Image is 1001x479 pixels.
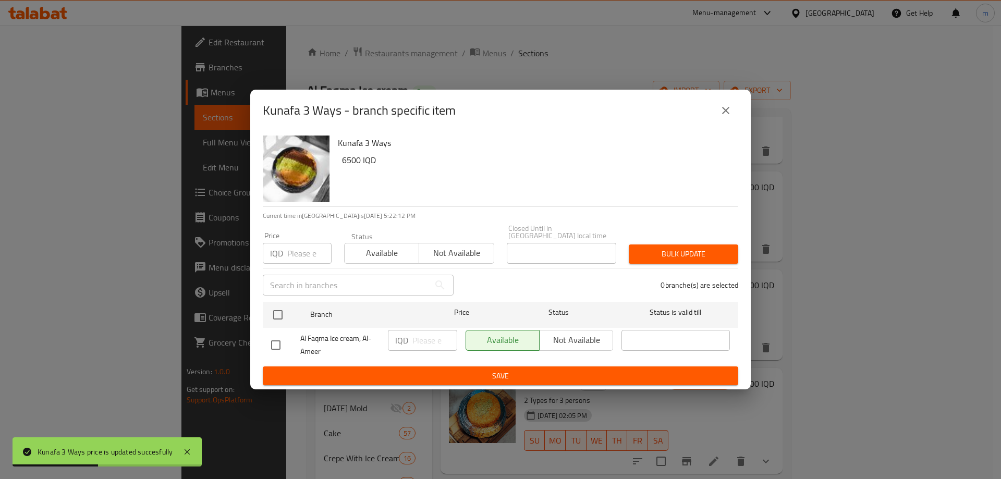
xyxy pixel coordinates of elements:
[342,153,730,167] h6: 6500 IQD
[395,334,408,347] p: IQD
[344,243,419,264] button: Available
[310,308,419,321] span: Branch
[300,332,380,358] span: Al Faqma Ice cream, Al- Ameer
[271,370,730,383] span: Save
[338,136,730,150] h6: Kunafa 3 Ways
[263,275,430,296] input: Search in branches
[423,245,490,261] span: Not available
[270,247,283,260] p: IQD
[412,330,457,351] input: Please enter price
[263,136,329,202] img: Kunafa 3 Ways
[427,306,496,319] span: Price
[263,366,738,386] button: Save
[349,245,415,261] span: Available
[713,98,738,123] button: close
[419,243,494,264] button: Not available
[621,306,730,319] span: Status is valid till
[287,243,332,264] input: Please enter price
[661,280,738,290] p: 0 branche(s) are selected
[629,244,738,264] button: Bulk update
[263,102,456,119] h2: Kunafa 3 Ways - branch specific item
[38,446,173,458] div: Kunafa 3 Ways price is updated succesfully
[263,211,738,220] p: Current time in [GEOGRAPHIC_DATA] is [DATE] 5:22:12 PM
[637,248,730,261] span: Bulk update
[505,306,613,319] span: Status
